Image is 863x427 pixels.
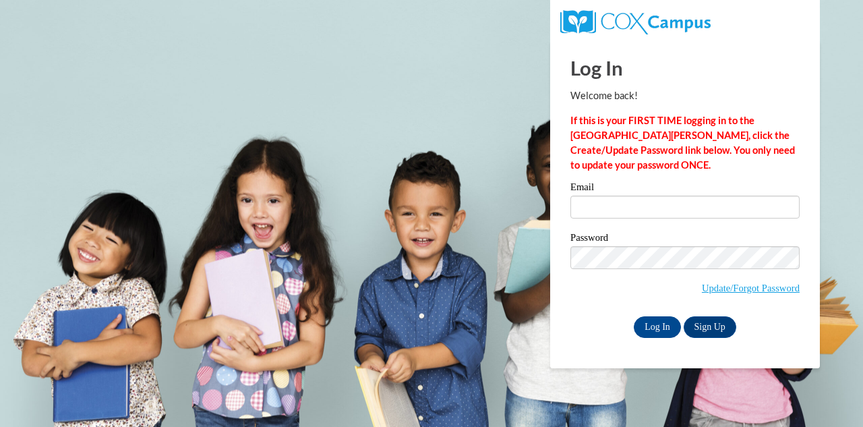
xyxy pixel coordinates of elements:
[570,115,795,171] strong: If this is your FIRST TIME logging in to the [GEOGRAPHIC_DATA][PERSON_NAME], click the Create/Upd...
[560,10,711,34] img: COX Campus
[702,283,800,293] a: Update/Forgot Password
[560,16,711,27] a: COX Campus
[570,182,800,196] label: Email
[570,54,800,82] h1: Log In
[570,88,800,103] p: Welcome back!
[634,316,681,338] input: Log In
[684,316,736,338] a: Sign Up
[570,233,800,246] label: Password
